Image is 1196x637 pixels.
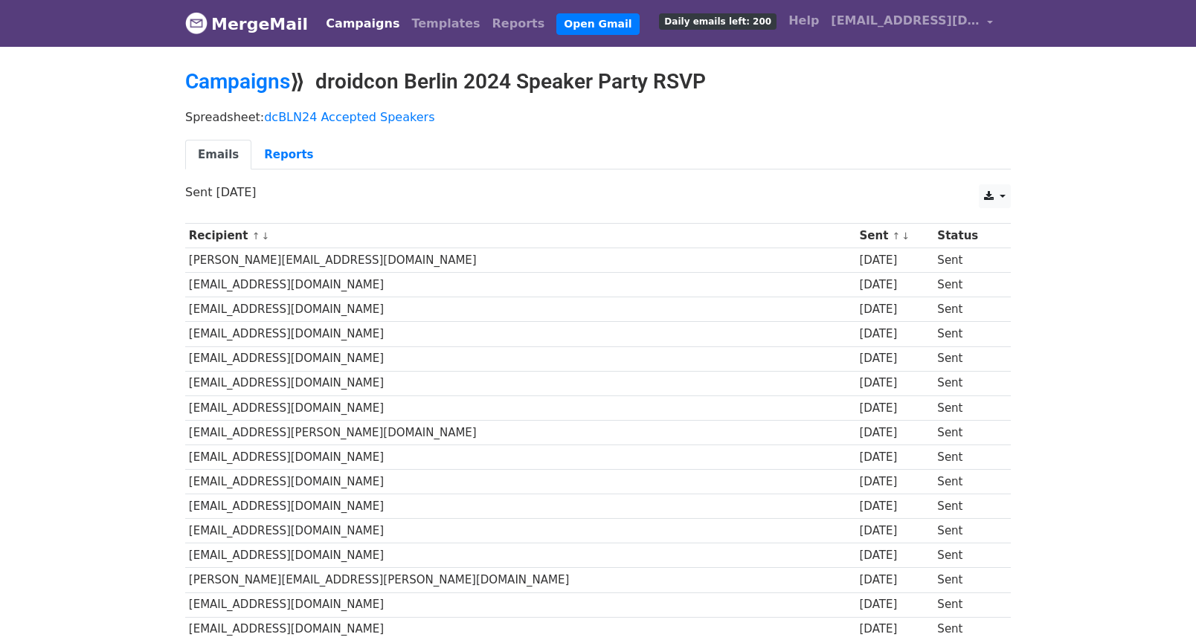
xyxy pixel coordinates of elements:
[934,543,1001,568] td: Sent
[782,6,825,36] a: Help
[185,273,856,297] td: [EMAIL_ADDRESS][DOMAIN_NAME]
[486,9,551,39] a: Reports
[185,140,251,170] a: Emails
[860,350,930,367] div: [DATE]
[934,248,1001,273] td: Sent
[856,224,934,248] th: Sent
[251,140,326,170] a: Reports
[860,400,930,417] div: [DATE]
[934,322,1001,346] td: Sent
[185,69,290,94] a: Campaigns
[659,13,777,30] span: Daily emails left: 200
[934,592,1001,617] td: Sent
[934,519,1001,543] td: Sent
[185,543,856,568] td: [EMAIL_ADDRESS][DOMAIN_NAME]
[825,6,999,41] a: [EMAIL_ADDRESS][DOMAIN_NAME]
[893,230,901,242] a: ↑
[185,8,308,39] a: MergeMail
[860,424,930,442] div: [DATE]
[185,248,856,273] td: [PERSON_NAME][EMAIL_ADDRESS][DOMAIN_NAME]
[860,301,930,318] div: [DATE]
[185,592,856,617] td: [EMAIL_ADDRESS][DOMAIN_NAME]
[901,230,910,242] a: ↓
[860,252,930,269] div: [DATE]
[261,230,269,242] a: ↓
[653,6,782,36] a: Daily emails left: 200
[185,470,856,494] td: [EMAIL_ADDRESS][DOMAIN_NAME]
[934,470,1001,494] td: Sent
[185,494,856,519] td: [EMAIL_ADDRESS][DOMAIN_NAME]
[860,449,930,466] div: [DATE]
[934,346,1001,371] td: Sent
[252,230,260,242] a: ↑
[934,568,1001,592] td: Sent
[320,9,405,39] a: Campaigns
[860,523,930,540] div: [DATE]
[831,12,980,30] span: [EMAIL_ADDRESS][DOMAIN_NAME]
[264,110,434,124] a: dcBLN24 Accepted Speakers
[934,420,1001,444] td: Sent
[185,519,856,543] td: [EMAIL_ADDRESS][DOMAIN_NAME]
[185,395,856,420] td: [EMAIL_ADDRESS][DOMAIN_NAME]
[185,109,1011,125] p: Spreadsheet:
[185,444,856,469] td: [EMAIL_ADDRESS][DOMAIN_NAME]
[860,572,930,589] div: [DATE]
[934,224,1001,248] th: Status
[185,568,856,592] td: [PERSON_NAME][EMAIL_ADDRESS][PERSON_NAME][DOMAIN_NAME]
[860,498,930,515] div: [DATE]
[185,322,856,346] td: [EMAIL_ADDRESS][DOMAIN_NAME]
[934,494,1001,519] td: Sent
[860,596,930,613] div: [DATE]
[405,9,486,39] a: Templates
[860,547,930,564] div: [DATE]
[860,473,930,491] div: [DATE]
[185,297,856,322] td: [EMAIL_ADDRESS][DOMAIN_NAME]
[860,326,930,343] div: [DATE]
[185,224,856,248] th: Recipient
[860,375,930,392] div: [DATE]
[185,184,1011,200] p: Sent [DATE]
[934,395,1001,420] td: Sent
[860,277,930,294] div: [DATE]
[556,13,639,35] a: Open Gmail
[185,371,856,395] td: [EMAIL_ADDRESS][DOMAIN_NAME]
[934,371,1001,395] td: Sent
[185,346,856,371] td: [EMAIL_ADDRESS][DOMAIN_NAME]
[934,273,1001,297] td: Sent
[185,420,856,444] td: [EMAIL_ADDRESS][PERSON_NAME][DOMAIN_NAME]
[185,12,208,34] img: MergeMail logo
[934,297,1001,322] td: Sent
[185,69,1011,94] h2: ⟫ droidcon Berlin 2024 Speaker Party RSVP
[934,444,1001,469] td: Sent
